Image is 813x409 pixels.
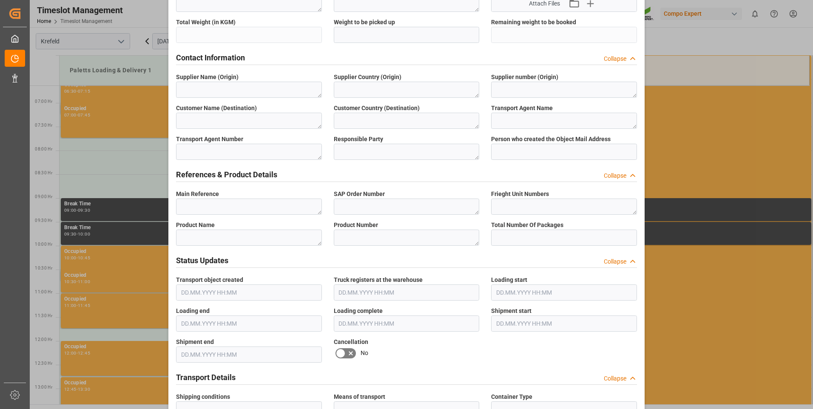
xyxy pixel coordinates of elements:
span: Person who created the Object Mail Address [491,135,611,144]
span: Shipping conditions [176,392,230,401]
span: Loading start [491,276,527,284]
span: Total Number Of Packages [491,221,563,230]
span: Container Type [491,392,532,401]
input: DD.MM.YYYY HH:MM [334,315,480,332]
span: Truck registers at the warehouse [334,276,423,284]
h2: References & Product Details [176,169,277,180]
span: Supplier Country (Origin) [334,73,401,82]
span: Total Weight (in KGM) [176,18,236,27]
span: Responsible Party [334,135,383,144]
input: DD.MM.YYYY HH:MM [176,315,322,332]
span: Product Name [176,221,215,230]
div: Collapse [604,171,626,180]
span: Supplier number (Origin) [491,73,558,82]
span: Transport Agent Number [176,135,243,144]
span: SAP Order Number [334,190,385,199]
span: Weight to be picked up [334,18,395,27]
h2: Transport Details [176,372,236,383]
span: Customer Country (Destination) [334,104,420,113]
span: Transport object created [176,276,243,284]
span: Shipment start [491,307,532,315]
div: Collapse [604,257,626,266]
span: Loading end [176,307,210,315]
span: Frieght Unit Numbers [491,190,549,199]
input: DD.MM.YYYY HH:MM [334,284,480,301]
input: DD.MM.YYYY HH:MM [491,284,637,301]
span: Customer Name (Destination) [176,104,257,113]
span: No [361,349,368,358]
div: Collapse [604,54,626,63]
span: Cancellation [334,338,368,347]
span: Means of transport [334,392,385,401]
input: DD.MM.YYYY HH:MM [491,315,637,332]
span: Shipment end [176,338,214,347]
input: DD.MM.YYYY HH:MM [176,284,322,301]
h2: Contact Information [176,52,245,63]
span: Supplier Name (Origin) [176,73,239,82]
span: Main Reference [176,190,219,199]
span: Product Number [334,221,378,230]
input: DD.MM.YYYY HH:MM [176,347,322,363]
h2: Status Updates [176,255,228,266]
span: Remaining weight to be booked [491,18,576,27]
span: Transport Agent Name [491,104,553,113]
div: Collapse [604,374,626,383]
span: Loading complete [334,307,383,315]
